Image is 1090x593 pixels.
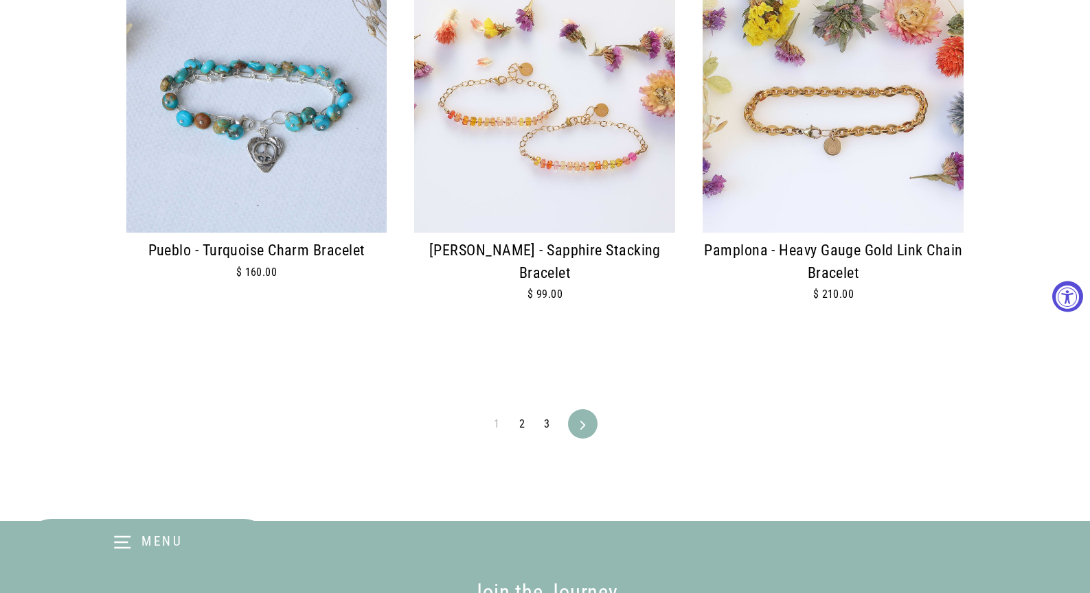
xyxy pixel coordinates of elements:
[536,413,558,435] a: 3
[703,240,964,285] div: Pamplona - Heavy Gauge Gold Link Chain Bracelet
[486,413,508,435] span: 1
[1052,281,1083,312] button: Accessibility Widget, click to open
[126,240,387,262] div: Pueblo - Turquoise Charm Bracelet
[813,288,854,301] span: $ 210.00
[414,240,675,285] div: [PERSON_NAME] - Sapphire Stacking Bracelet
[236,266,277,279] span: $ 160.00
[141,533,183,549] span: Menu
[511,413,533,435] a: 2
[527,288,563,301] span: $ 99.00
[27,519,268,566] button: Menu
